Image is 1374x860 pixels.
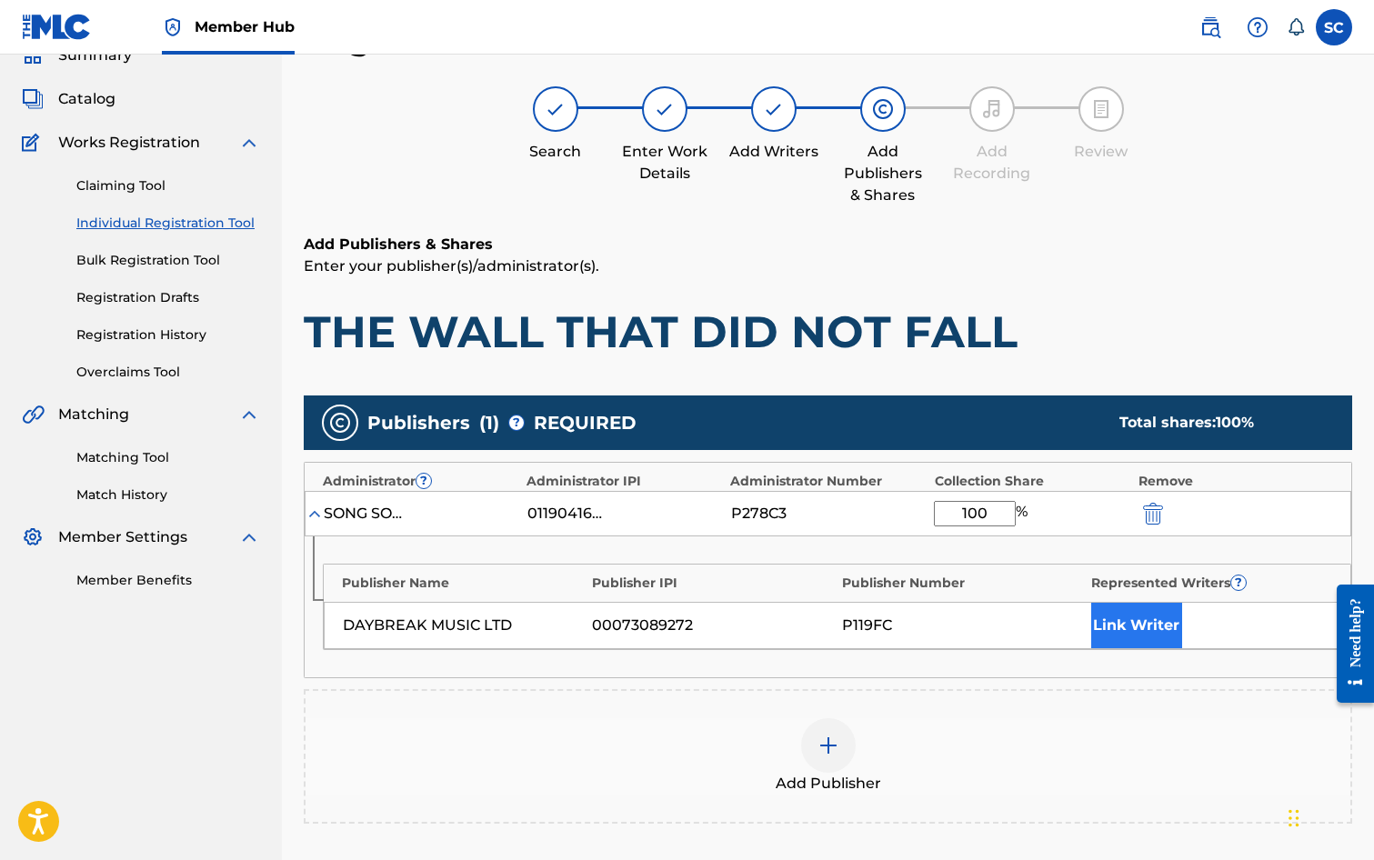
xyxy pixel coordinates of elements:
div: Publisher Number [842,574,1083,593]
span: Matching [58,404,129,425]
div: Search [510,141,601,163]
img: expand [238,132,260,154]
img: Member Settings [22,526,44,548]
iframe: Resource Center [1323,570,1374,716]
img: expand [238,404,260,425]
div: Add Recording [947,141,1038,185]
span: ? [416,474,431,488]
a: Individual Registration Tool [76,214,260,233]
span: Add Publisher [776,773,881,795]
div: Administrator [323,472,517,491]
span: ? [1231,575,1246,590]
img: step indicator icon for Add Writers [763,98,785,120]
img: step indicator icon for Enter Work Details [654,98,676,120]
img: step indicator icon for Add Recording [981,98,1003,120]
a: Registration History [76,325,260,345]
div: P119FC [842,615,1082,636]
img: expand [238,526,260,548]
img: expand-cell-toggle [306,505,324,523]
div: Administrator IPI [527,472,721,491]
span: Summary [58,45,132,66]
span: % [1016,501,1032,526]
div: DAYBREAK MUSIC LTD [343,615,583,636]
a: Bulk Registration Tool [76,251,260,270]
img: step indicator icon for Search [545,98,567,120]
span: Member Hub [195,16,295,37]
h6: Add Publishers & Shares [304,234,1352,255]
div: Enter Work Details [619,141,710,185]
span: Publishers [367,409,470,436]
div: Add Publishers & Shares [837,141,928,206]
a: Overclaims Tool [76,363,260,382]
span: Member Settings [58,526,187,548]
div: Drag [1289,791,1299,845]
img: Summary [22,45,44,66]
div: Review [1056,141,1147,163]
a: Match History [76,485,260,505]
a: SummarySummary [22,45,132,66]
div: Administrator Number [730,472,925,491]
a: Claiming Tool [76,176,260,195]
iframe: Chat Widget [1283,773,1374,860]
div: Publisher IPI [592,574,833,593]
div: Help [1239,9,1276,45]
img: Matching [22,404,45,425]
img: Catalog [22,88,44,110]
img: Top Rightsholder [162,16,184,38]
span: 100 % [1216,414,1254,431]
div: User Menu [1316,9,1352,45]
a: Matching Tool [76,448,260,467]
span: ( 1 ) [479,409,499,436]
p: Enter your publisher(s)/administrator(s). [304,255,1352,277]
img: step indicator icon for Add Publishers & Shares [872,98,894,120]
div: Notifications [1287,18,1305,36]
a: Registration Drafts [76,288,260,307]
img: 12a2ab48e56ec057fbd8.svg [1143,503,1163,525]
button: Link Writer [1091,603,1182,648]
div: 00073089272 [592,615,832,636]
a: Public Search [1192,9,1229,45]
div: Total shares: [1119,412,1316,434]
img: step indicator icon for Review [1090,98,1112,120]
img: help [1247,16,1269,38]
img: publishers [329,412,351,434]
div: Add Writers [728,141,819,163]
img: MLC Logo [22,14,92,40]
span: Catalog [58,88,115,110]
div: Collection Share [935,472,1129,491]
div: Represented Writers [1091,574,1332,593]
img: search [1199,16,1221,38]
img: Works Registration [22,132,45,154]
div: Remove [1138,472,1333,491]
a: CatalogCatalog [22,88,115,110]
span: REQUIRED [534,409,637,436]
h1: THE WALL THAT DID NOT FALL [304,305,1352,359]
span: ? [509,415,524,430]
img: add [817,735,839,756]
div: Publisher Name [342,574,583,593]
a: Member Benefits [76,571,260,590]
span: Works Registration [58,132,200,154]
